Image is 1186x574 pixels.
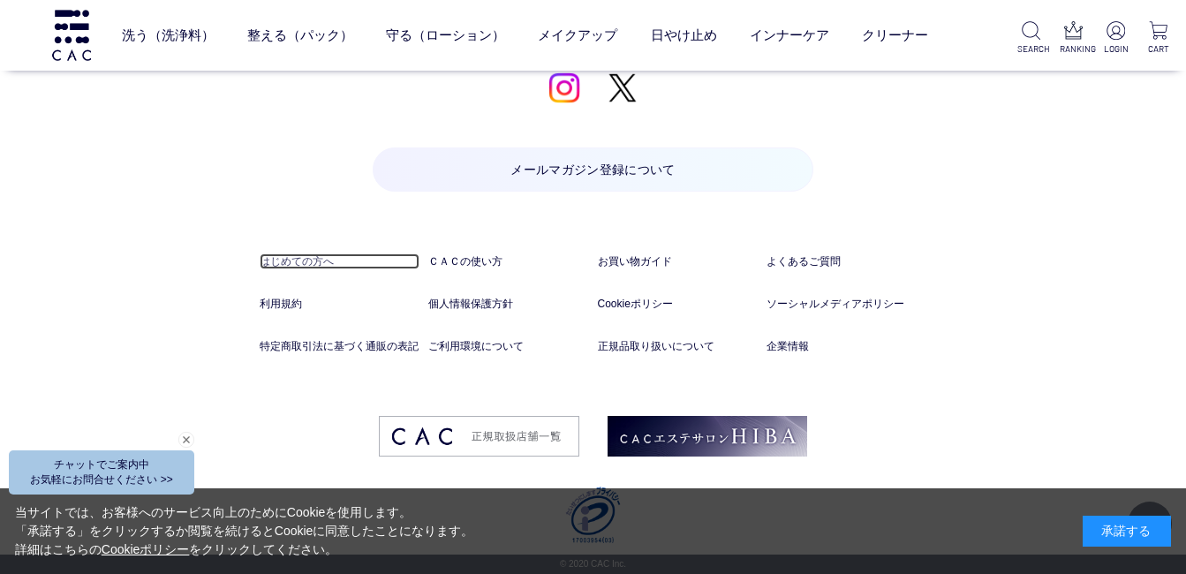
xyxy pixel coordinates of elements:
[767,338,926,354] a: 企業情報
[1144,42,1172,56] p: CART
[15,503,474,559] div: 当サイトでは、お客様へのサービス向上のためにCookieを使用します。 「承諾する」をクリックするか閲覧を続けるとCookieに同意したことになります。 詳細はこちらの をクリックしてください。
[538,11,617,58] a: メイクアップ
[379,416,579,456] img: footer_image03.png
[1102,21,1129,56] a: LOGIN
[1102,42,1129,56] p: LOGIN
[608,416,808,456] img: footer_image02.png
[428,253,588,269] a: ＣＡＣの使い方
[598,253,758,269] a: お買い物ガイド
[260,253,419,269] a: はじめての方へ
[260,338,419,354] a: 特定商取引法に基づく通販の表記
[598,338,758,354] a: 正規品取り扱いについて
[122,11,215,58] a: 洗う（洗浄料）
[862,11,928,58] a: クリーナー
[767,253,926,269] a: よくあるご質問
[1060,21,1087,56] a: RANKING
[386,11,505,58] a: 守る（ローション）
[49,10,94,60] img: logo
[1017,21,1045,56] a: SEARCH
[750,11,829,58] a: インナーケア
[428,296,588,312] a: 個人情報保護方針
[598,296,758,312] a: Cookieポリシー
[767,296,926,312] a: ソーシャルメディアポリシー
[1144,21,1172,56] a: CART
[1017,42,1045,56] p: SEARCH
[651,11,717,58] a: 日やけ止め
[102,542,190,556] a: Cookieポリシー
[428,338,588,354] a: ご利用環境について
[247,11,353,58] a: 整える（パック）
[1083,516,1171,547] div: 承諾する
[1060,42,1087,56] p: RANKING
[373,147,813,192] a: メールマガジン登録について
[260,296,419,312] a: 利用規約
